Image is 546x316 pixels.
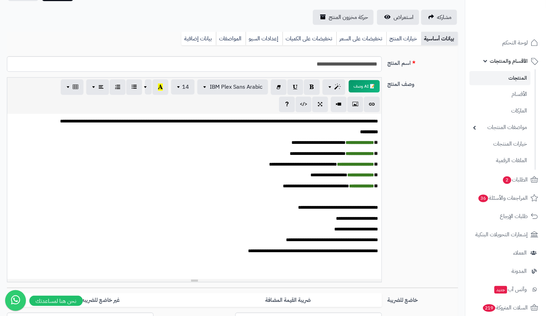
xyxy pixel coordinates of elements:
label: وصف المنتج [385,77,461,88]
a: بيانات إضافية [181,32,216,46]
a: خيارات المنتجات [469,137,530,151]
label: غير خاضع للضريبه [7,293,195,307]
span: إشعارات التحويلات البنكية [475,230,528,239]
a: بيانات أساسية [421,32,458,46]
span: الطلبات [502,175,528,185]
a: إعدادات السيو [246,32,282,46]
a: إشعارات التحويلات البنكية [469,226,542,243]
a: مواصفات المنتجات [469,120,530,135]
span: 219 [483,304,495,312]
a: المنتجات [469,71,530,85]
a: المدونة [469,263,542,279]
a: تخفيضات على الكميات [282,32,336,46]
a: تخفيضات على السعر [336,32,386,46]
label: ضريبة القيمة المضافة [195,293,382,307]
a: خيارات المنتج [386,32,421,46]
a: العملاء [469,245,542,261]
span: حركة مخزون المنتج [329,13,368,21]
a: المراجعات والأسئلة36 [469,190,542,206]
a: المواصفات [216,32,246,46]
button: IBM Plex Sans Arabic [197,79,268,95]
span: السلات المتروكة [482,303,528,313]
span: 2 [503,176,511,184]
span: IBM Plex Sans Arabic [210,83,262,91]
span: مشاركه [437,13,451,21]
button: 📝 AI وصف [349,80,380,92]
span: لوحة التحكم [502,38,528,48]
a: الماركات [469,103,530,118]
span: طلبات الإرجاع [500,211,528,221]
button: 14 [171,79,195,95]
a: لوحة التحكم [469,34,542,51]
span: جديد [494,286,507,294]
a: مشاركه [421,10,457,25]
span: استعراض [394,13,414,21]
a: وآتس آبجديد [469,281,542,298]
a: الطلبات2 [469,171,542,188]
a: الأقسام [469,87,530,102]
span: الأقسام والمنتجات [490,56,528,66]
a: السلات المتروكة219 [469,299,542,316]
span: 36 [478,195,488,202]
span: 14 [182,83,189,91]
span: المراجعات والأسئلة [478,193,528,203]
a: الملفات الرقمية [469,153,530,168]
span: المدونة [512,266,527,276]
img: logo-2.png [499,19,539,34]
label: اسم المنتج [385,56,461,67]
span: العملاء [513,248,527,258]
a: استعراض [377,10,419,25]
label: خاضع للضريبة [385,293,461,304]
a: حركة مخزون المنتج [313,10,374,25]
span: وآتس آب [494,285,527,294]
a: طلبات الإرجاع [469,208,542,225]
